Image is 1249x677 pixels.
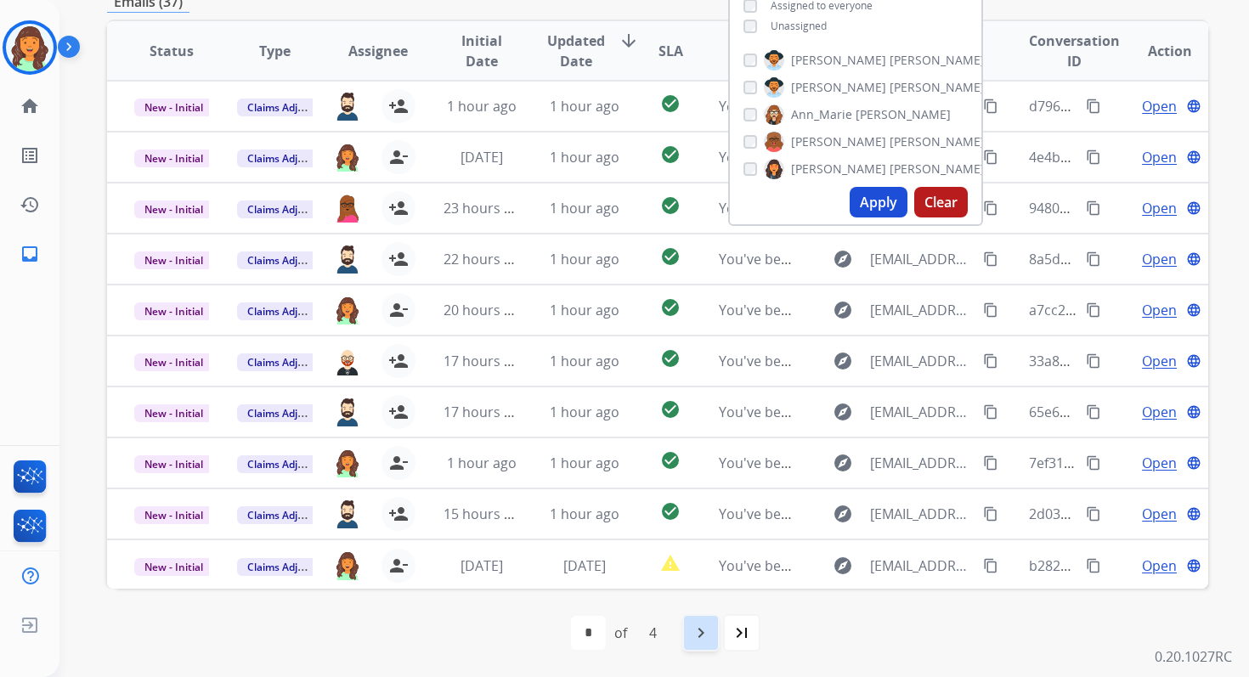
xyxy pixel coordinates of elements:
[388,556,409,576] mat-icon: person_remove
[134,506,213,524] span: New - Initial
[983,200,998,216] mat-icon: content_copy
[1086,506,1101,522] mat-icon: content_copy
[550,505,619,523] span: 1 hour ago
[833,249,853,269] mat-icon: explore
[134,251,213,269] span: New - Initial
[550,148,619,166] span: 1 hour ago
[447,454,517,472] span: 1 hour ago
[134,455,213,473] span: New - Initial
[660,144,681,165] mat-icon: check_circle
[1086,251,1101,267] mat-icon: content_copy
[1086,404,1101,420] mat-icon: content_copy
[719,148,1242,166] span: You've been assigned a new service order: 9f0e213f-8712-44b3-8b52-638f520afc00
[444,31,518,71] span: Initial Date
[833,300,853,320] mat-icon: explore
[550,352,619,370] span: 1 hour ago
[1142,504,1177,524] span: Open
[1086,150,1101,165] mat-icon: content_copy
[791,52,886,69] span: [PERSON_NAME]
[461,556,503,575] span: [DATE]
[550,403,619,421] span: 1 hour ago
[134,404,213,422] span: New - Initial
[388,198,409,218] mat-icon: person_add
[833,504,853,524] mat-icon: explore
[1086,200,1101,216] mat-icon: content_copy
[791,106,852,123] span: Ann_Marie
[259,41,291,61] span: Type
[660,195,681,216] mat-icon: check_circle
[388,402,409,422] mat-icon: person_add
[660,246,681,267] mat-icon: check_circle
[1186,506,1201,522] mat-icon: language
[1086,99,1101,114] mat-icon: content_copy
[1142,300,1177,320] span: Open
[660,93,681,114] mat-icon: check_circle
[1105,21,1208,81] th: Action
[461,148,503,166] span: [DATE]
[550,199,619,217] span: 1 hour ago
[550,250,619,268] span: 1 hour ago
[850,187,907,217] button: Apply
[833,453,853,473] mat-icon: explore
[388,351,409,371] mat-icon: person_add
[1186,200,1201,216] mat-icon: language
[1142,249,1177,269] span: Open
[660,450,681,471] mat-icon: check_circle
[614,623,627,643] div: of
[890,161,985,178] span: [PERSON_NAME]
[983,353,998,369] mat-icon: content_copy
[334,296,361,324] img: agent-avatar
[983,302,998,318] mat-icon: content_copy
[791,79,886,96] span: [PERSON_NAME]
[1086,302,1101,318] mat-icon: content_copy
[334,449,361,477] img: agent-avatar
[388,300,409,320] mat-icon: person_remove
[134,302,213,320] span: New - Initial
[237,558,353,576] span: Claims Adjudication
[1142,351,1177,371] span: Open
[870,402,974,422] span: [EMAIL_ADDRESS][DOMAIN_NAME]
[1186,404,1201,420] mat-icon: language
[444,301,528,319] span: 20 hours ago
[444,199,528,217] span: 23 hours ago
[334,92,361,121] img: agent-avatar
[732,623,752,643] mat-icon: last_page
[134,558,213,576] span: New - Initial
[691,623,711,643] mat-icon: navigate_next
[1186,455,1201,471] mat-icon: language
[1186,558,1201,573] mat-icon: language
[334,499,361,528] img: agent-avatar
[870,504,974,524] span: [EMAIL_ADDRESS][DOMAIN_NAME]
[870,556,974,576] span: [EMAIL_ADDRESS][DOMAIN_NAME]
[1142,96,1177,116] span: Open
[914,187,968,217] button: Clear
[444,250,528,268] span: 22 hours ago
[134,200,213,218] span: New - Initial
[563,556,606,575] span: [DATE]
[20,145,40,166] mat-icon: list_alt
[150,41,194,61] span: Status
[334,194,361,223] img: agent-avatar
[348,41,408,61] span: Assignee
[983,251,998,267] mat-icon: content_copy
[870,453,974,473] span: [EMAIL_ADDRESS][DOMAIN_NAME]
[870,300,974,320] span: [EMAIL_ADDRESS][DOMAIN_NAME]
[1186,353,1201,369] mat-icon: language
[547,31,605,71] span: Updated Date
[237,150,353,167] span: Claims Adjudication
[388,96,409,116] mat-icon: person_add
[833,351,853,371] mat-icon: explore
[388,504,409,524] mat-icon: person_add
[791,133,886,150] span: [PERSON_NAME]
[890,52,985,69] span: [PERSON_NAME]
[719,556,1247,575] span: You've been assigned a new service order: 10364c42-3ff1-41c2-992a-6e0aed399a4c
[983,506,998,522] mat-icon: content_copy
[719,301,1248,319] span: You've been assigned a new service order: 2df79d85-21aa-49ed-9183-f252dfde7c56
[658,41,683,61] span: SLA
[134,150,213,167] span: New - Initial
[237,506,353,524] span: Claims Adjudication
[660,553,681,573] mat-icon: report_problem
[550,454,619,472] span: 1 hour ago
[237,200,353,218] span: Claims Adjudication
[890,79,985,96] span: [PERSON_NAME]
